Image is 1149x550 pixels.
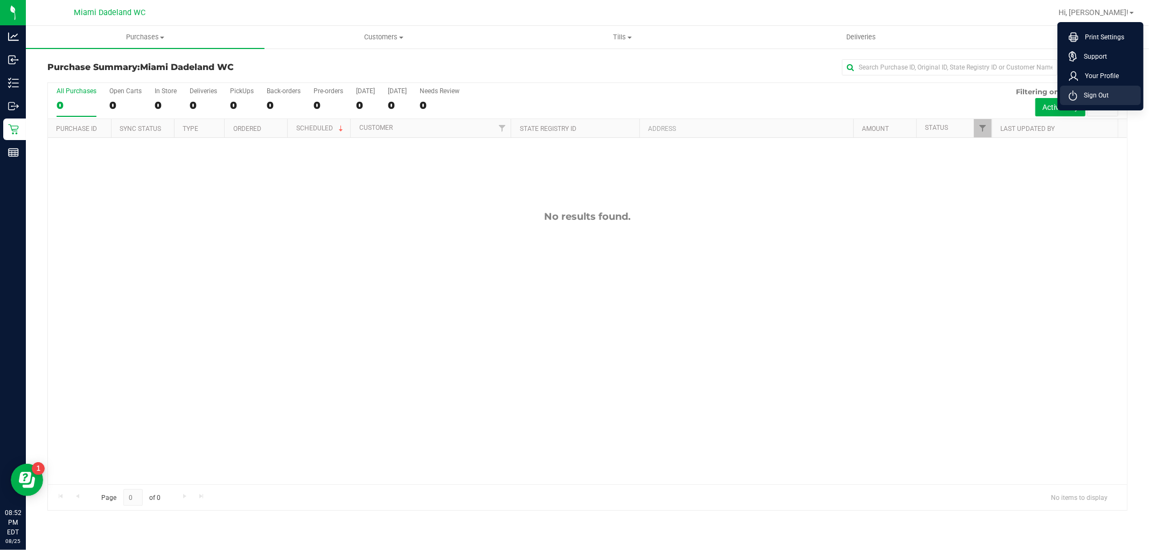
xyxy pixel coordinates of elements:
span: Deliveries [832,32,890,42]
div: 0 [109,99,142,112]
div: [DATE] [356,87,375,95]
a: Sync Status [120,125,161,133]
a: Deliveries [742,26,980,48]
span: Support [1077,51,1107,62]
div: Needs Review [420,87,459,95]
a: Amount [862,125,889,133]
span: Print Settings [1078,32,1124,43]
inline-svg: Retail [8,124,19,135]
a: Type [183,125,198,133]
a: Scheduled [296,124,345,132]
button: Active only [1035,98,1085,116]
span: Purchases [26,32,264,42]
span: No items to display [1042,489,1116,505]
div: In Store [155,87,177,95]
span: Miami Dadeland WC [140,62,234,72]
div: [DATE] [388,87,407,95]
a: State Registry ID [520,125,576,133]
span: Page of 0 [92,489,170,506]
div: 0 [388,99,407,112]
div: PickUps [230,87,254,95]
inline-svg: Reports [8,147,19,158]
iframe: Resource center unread badge [32,462,45,475]
div: Open Carts [109,87,142,95]
a: Filter [493,119,511,137]
span: Hi, [PERSON_NAME]! [1059,8,1129,17]
a: Purchase ID [56,125,97,133]
inline-svg: Outbound [8,101,19,112]
a: Support [1069,51,1137,62]
div: 0 [190,99,217,112]
a: Last Updated By [1001,125,1055,133]
input: Search Purchase ID, Original ID, State Registry ID or Customer Name... [842,59,1057,75]
a: Customer [359,124,393,131]
div: Pre-orders [314,87,343,95]
span: Filtering on status: [1016,87,1086,96]
div: 0 [420,99,459,112]
p: 08/25 [5,537,21,545]
a: Tills [503,26,742,48]
div: 0 [267,99,301,112]
div: 0 [155,99,177,112]
div: Deliveries [190,87,217,95]
div: 0 [230,99,254,112]
div: Back-orders [267,87,301,95]
h3: Purchase Summary: [47,62,407,72]
a: Status [925,124,948,131]
div: 0 [314,99,343,112]
div: All Purchases [57,87,96,95]
div: No results found. [48,211,1127,222]
a: Filter [974,119,992,137]
span: Sign Out [1077,90,1109,101]
inline-svg: Analytics [8,31,19,42]
inline-svg: Inventory [8,78,19,88]
a: Customers [264,26,503,48]
span: Your Profile [1078,71,1119,81]
span: Tills [504,32,741,42]
inline-svg: Inbound [8,54,19,65]
a: Purchases [26,26,264,48]
iframe: Resource center [11,464,43,496]
p: 08:52 PM EDT [5,508,21,537]
span: Miami Dadeland WC [74,8,146,17]
div: 0 [356,99,375,112]
div: 0 [57,99,96,112]
a: Ordered [233,125,261,133]
li: Sign Out [1060,86,1141,105]
th: Address [639,119,853,138]
span: Customers [265,32,503,42]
